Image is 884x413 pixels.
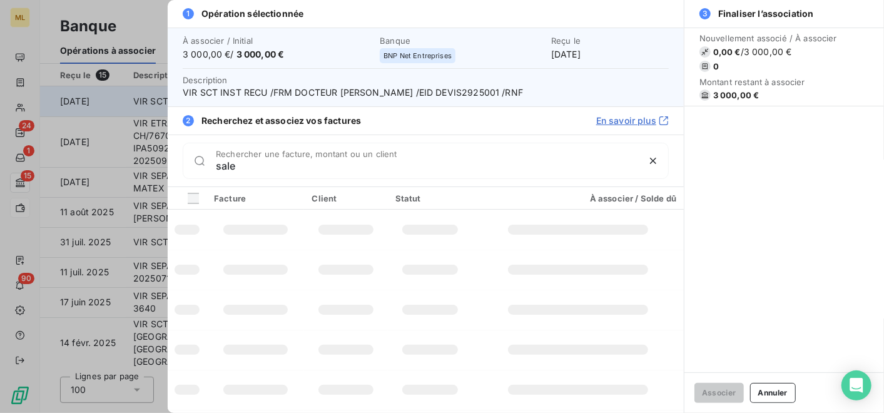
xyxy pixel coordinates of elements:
[183,115,194,126] span: 2
[750,383,796,403] button: Annuler
[713,47,741,57] span: 0,00 €
[713,61,719,71] span: 0
[699,33,837,43] span: Nouvellement associé / À associer
[312,193,380,203] div: Client
[741,46,792,58] span: / 3 000,00 €
[201,115,361,127] span: Recherchez et associez vos factures
[718,8,813,20] span: Finaliser l’association
[694,383,744,403] button: Associer
[384,52,452,59] span: BNP Net Entreprises
[395,193,465,203] div: Statut
[183,48,372,61] span: 3 000,00 € /
[214,193,297,203] div: Facture
[380,36,544,46] span: Banque
[480,193,676,203] div: À associer / Solde dû
[699,77,837,87] span: Montant restant à associer
[183,86,669,99] span: VIR SCT INST RECU /FRM DOCTEUR [PERSON_NAME] /EID DEVIS2925001 /RNF
[841,370,871,400] div: Open Intercom Messenger
[236,49,285,59] span: 3 000,00 €
[699,8,711,19] span: 3
[183,8,194,19] span: 1
[216,160,638,172] input: placeholder
[551,36,669,61] div: [DATE]
[596,115,669,127] a: En savoir plus
[183,75,228,85] span: Description
[201,8,303,20] span: Opération sélectionnée
[713,90,760,100] span: 3 000,00 €
[551,36,669,46] span: Reçu le
[183,36,372,46] span: À associer / Initial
